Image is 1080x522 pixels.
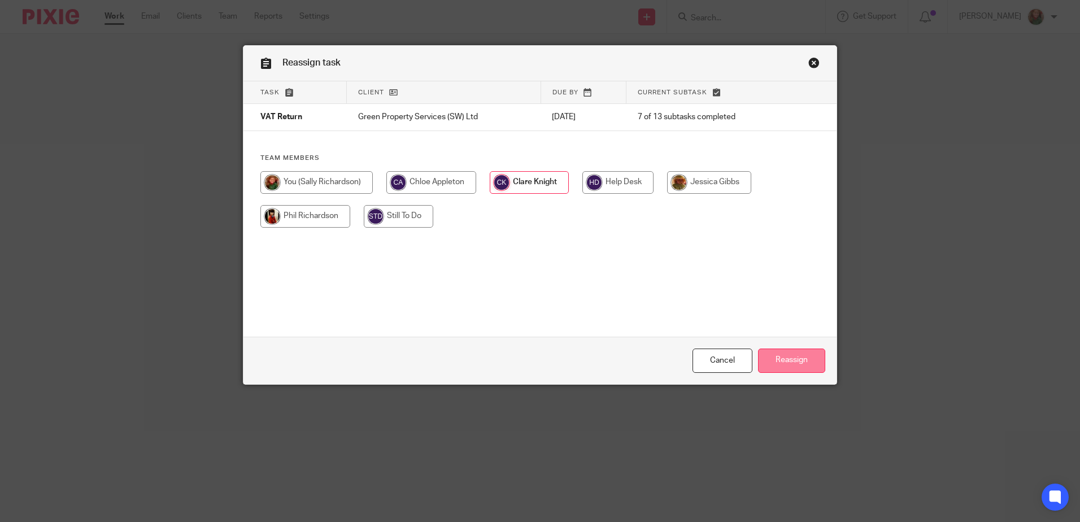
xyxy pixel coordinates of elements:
[626,104,790,131] td: 7 of 13 subtasks completed
[282,58,341,67] span: Reassign task
[552,89,578,95] span: Due by
[260,154,820,163] h4: Team members
[693,349,752,373] a: Close this dialog window
[260,89,280,95] span: Task
[358,89,384,95] span: Client
[552,111,615,123] p: [DATE]
[358,111,530,123] p: Green Property Services (SW) Ltd
[758,349,825,373] input: Reassign
[638,89,707,95] span: Current subtask
[808,57,820,72] a: Close this dialog window
[260,114,302,121] span: VAT Return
